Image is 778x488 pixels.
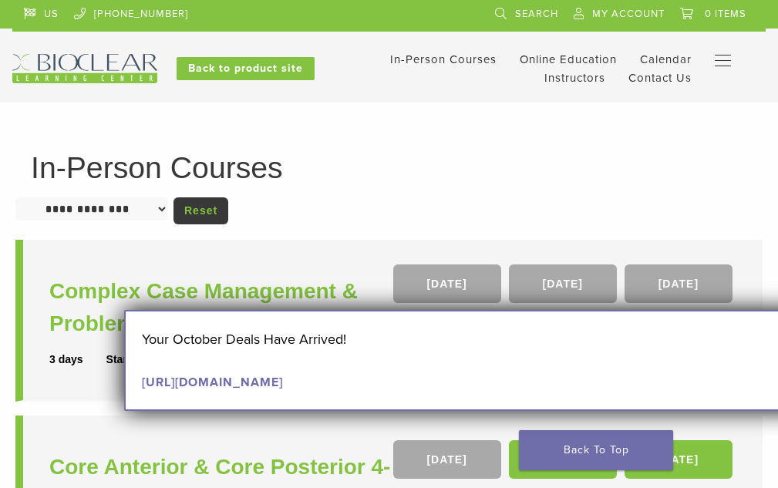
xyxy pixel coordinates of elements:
a: [DATE] [625,440,733,479]
span: 0 items [705,8,746,20]
a: Calendar [640,52,692,66]
nav: Primary Navigation [715,50,754,73]
a: [DATE] [509,440,617,479]
a: In-Person Courses [390,52,497,66]
a: Reset [173,197,228,224]
a: Contact Us [628,71,692,85]
a: Instructors [544,71,605,85]
div: , , , [393,264,737,361]
a: Back to product site [177,57,315,80]
a: [URL][DOMAIN_NAME] [142,375,283,390]
div: 3 days [49,352,106,368]
h1: In-Person Courses [31,153,747,183]
a: [DATE] [625,264,733,303]
img: Bioclear [12,54,157,83]
div: Starting at $4,000.00 [106,352,210,368]
a: [DATE] [509,264,617,303]
span: Search [515,8,558,20]
a: Online Education [520,52,617,66]
a: [DATE] [393,264,501,303]
a: Complex Case Management & Problem Solving With Bioclear [49,275,393,340]
span: My Account [592,8,665,20]
a: [DATE] [393,440,501,479]
a: Back To Top [519,430,673,470]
